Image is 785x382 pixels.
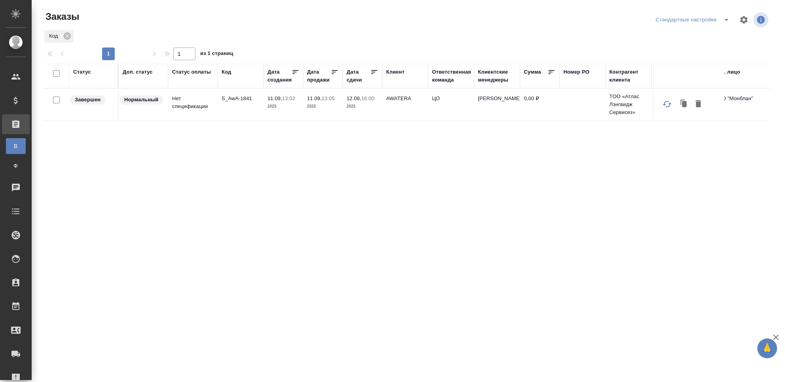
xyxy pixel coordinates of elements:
[322,95,335,101] p: 13:05
[757,338,777,358] button: 🙏
[222,68,231,76] div: Код
[361,95,374,101] p: 16:00
[222,95,260,103] p: S_AwA-1841
[44,10,79,23] span: Заказы
[307,95,322,101] p: 11.09,
[651,91,697,118] td: Нет Нет
[172,68,211,76] div: Статус оплаты
[520,91,559,118] td: 0,00 ₽
[347,68,370,84] div: Дата сдачи
[6,158,26,174] a: Ф
[609,68,647,84] div: Контрагент клиента
[677,97,692,112] button: Клонировать
[282,95,295,101] p: 13:02
[753,12,770,27] span: Посмотреть информацию
[478,68,516,84] div: Клиентские менеджеры
[307,68,331,84] div: Дата продажи
[658,95,677,114] button: Обновить
[124,96,158,104] p: Нормальный
[347,95,361,101] p: 12.09,
[267,103,299,110] p: 2025
[563,68,589,76] div: Номер PO
[49,32,61,40] p: Код
[73,68,91,76] div: Статус
[267,95,282,101] p: 11.09,
[734,10,753,29] span: Настроить таблицу
[386,95,424,103] p: AWATERA
[307,103,339,110] p: 2025
[267,68,292,84] div: Дата создания
[69,95,114,105] div: Выставляет КМ при направлении счета или после выполнения всех работ/сдачи заказа клиенту. Окончат...
[432,68,471,84] div: Ответственная команда
[524,68,541,76] div: Сумма
[386,68,404,76] div: Клиент
[168,91,218,118] td: Нет спецификации
[75,96,100,104] p: Завершен
[347,103,378,110] p: 2025
[692,97,705,112] button: Удалить
[428,91,474,118] td: ЦО
[10,142,22,150] span: В
[10,162,22,170] span: Ф
[119,95,164,105] div: Статус по умолчанию для стандартных заказов
[123,68,153,76] div: Доп. статус
[654,13,734,26] div: split button
[474,91,520,118] td: [PERSON_NAME]
[44,30,74,43] div: Код
[200,49,233,60] span: из 1 страниц
[760,340,774,357] span: 🙏
[609,93,647,116] p: TОО «Атлас Лэнгвидж Сервисез»
[6,138,26,154] a: В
